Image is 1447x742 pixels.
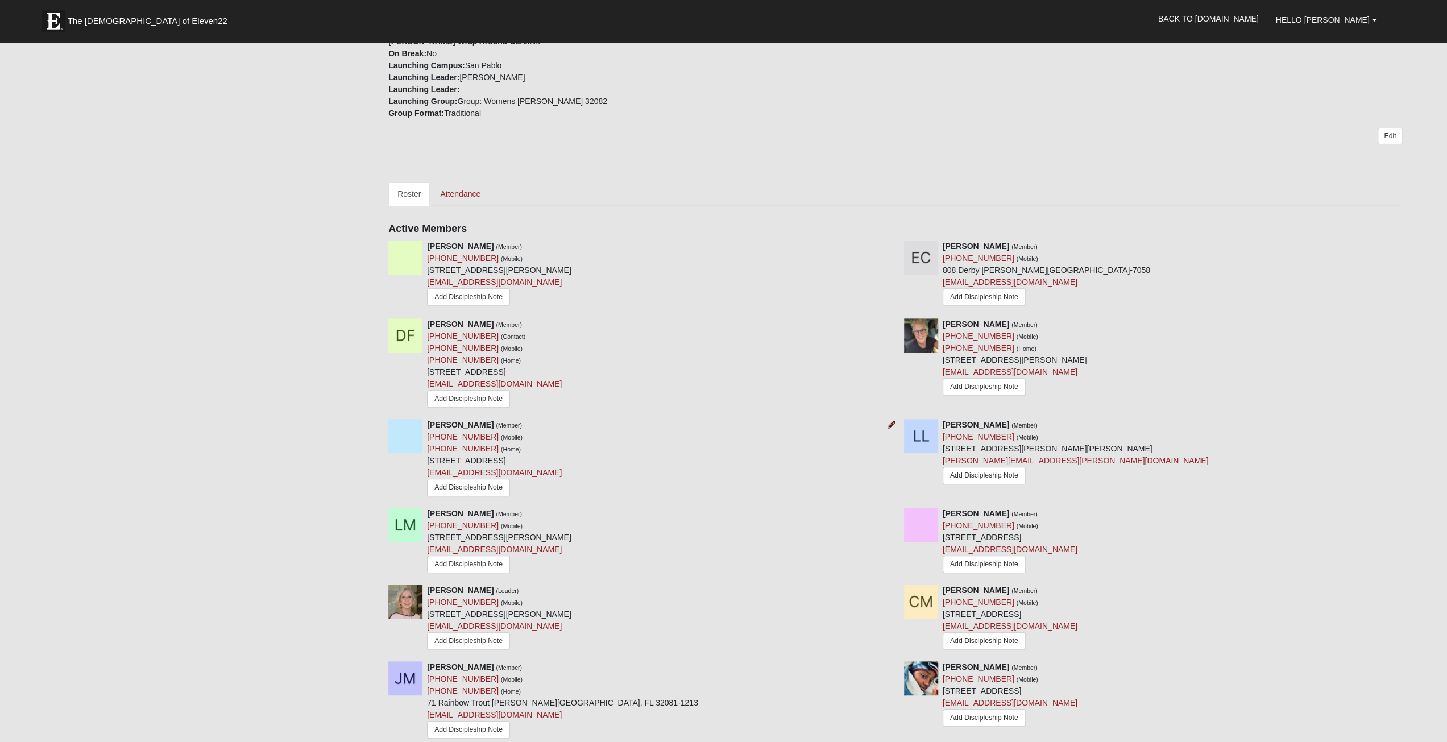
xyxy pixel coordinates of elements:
a: [EMAIL_ADDRESS][DOMAIN_NAME] [427,277,562,287]
strong: [PERSON_NAME] [943,509,1009,518]
a: The [DEMOGRAPHIC_DATA] of Eleven22 [36,4,264,32]
strong: Launching Leader: [388,73,459,82]
strong: [PERSON_NAME] [943,320,1009,329]
strong: [PERSON_NAME] [427,662,494,671]
a: [EMAIL_ADDRESS][DOMAIN_NAME] [943,367,1077,376]
strong: On Break: [388,49,426,58]
strong: [PERSON_NAME] [943,420,1009,429]
a: Block Configuration (Alt-B) [1399,722,1419,739]
h4: Active Members [388,223,1402,235]
small: (Mobile) [501,434,523,441]
div: [STREET_ADDRESS] [943,585,1077,653]
span: HTML Size: 166 KB [176,728,243,739]
small: (Mobile) [1017,434,1038,441]
small: (Mobile) [501,255,523,262]
a: Add Discipleship Note [427,390,510,408]
div: [STREET_ADDRESS][PERSON_NAME] [427,241,571,309]
small: (Mobile) [1017,676,1038,683]
a: [PHONE_NUMBER] [427,331,499,341]
strong: [PERSON_NAME] [427,509,494,518]
div: [STREET_ADDRESS] [943,508,1077,576]
a: Add Discipleship Note [943,556,1026,573]
a: Back to [DOMAIN_NAME] [1150,5,1267,33]
a: Page Properties (Alt+P) [1419,722,1440,739]
small: (Member) [496,243,522,250]
strong: Launching Campus: [388,61,465,70]
small: (Member) [1011,664,1038,671]
small: (Member) [496,321,522,328]
a: [EMAIL_ADDRESS][DOMAIN_NAME] [427,468,562,477]
a: [PHONE_NUMBER] [427,343,499,353]
small: (Member) [1011,422,1038,429]
div: [STREET_ADDRESS] [427,419,562,499]
a: Add Discipleship Note [427,556,510,573]
a: [PHONE_NUMBER] [427,254,499,263]
img: Eleven22 logo [42,10,65,32]
div: [STREET_ADDRESS][PERSON_NAME][PERSON_NAME] [943,419,1209,490]
small: (Contact) [501,333,525,340]
a: [PHONE_NUMBER] [427,674,499,683]
strong: Launching Group: [388,97,457,106]
a: [EMAIL_ADDRESS][DOMAIN_NAME] [427,379,562,388]
a: [PHONE_NUMBER] [427,598,499,607]
a: Edit [1378,128,1402,144]
a: Add Discipleship Note [943,632,1026,650]
a: Roster [388,182,430,206]
a: [PHONE_NUMBER] [943,521,1014,530]
span: Hello [PERSON_NAME] [1276,15,1370,24]
a: [PHONE_NUMBER] [427,686,499,695]
small: (Member) [496,422,522,429]
strong: Launching Leader: [388,85,459,94]
strong: [PERSON_NAME] [943,586,1009,595]
small: (Mobile) [501,345,523,352]
strong: [PERSON_NAME] [427,242,494,251]
strong: [PERSON_NAME] [427,420,494,429]
small: (Member) [496,664,522,671]
div: [STREET_ADDRESS] [943,661,1077,729]
small: (Home) [501,446,521,453]
small: (Mobile) [1017,333,1038,340]
a: [PHONE_NUMBER] [943,432,1014,441]
a: [EMAIL_ADDRESS][DOMAIN_NAME] [943,545,1077,554]
strong: Group Format: [388,109,444,118]
small: (Mobile) [501,676,523,683]
small: (Member) [1011,511,1038,517]
span: The [DEMOGRAPHIC_DATA] of Eleven22 [68,15,227,27]
a: Add Discipleship Note [943,288,1026,306]
div: [STREET_ADDRESS][PERSON_NAME] [427,508,571,576]
a: [EMAIL_ADDRESS][DOMAIN_NAME] [943,277,1077,287]
small: (Member) [1011,587,1038,594]
a: [EMAIL_ADDRESS][DOMAIN_NAME] [943,621,1077,631]
a: [EMAIL_ADDRESS][DOMAIN_NAME] [427,545,562,554]
a: Attendance [431,182,490,206]
div: 808 Derby [PERSON_NAME][GEOGRAPHIC_DATA]-7058 [943,241,1150,310]
a: [PHONE_NUMBER] [943,598,1014,607]
strong: [PERSON_NAME] [427,320,494,329]
a: [PHONE_NUMBER] [943,331,1014,341]
strong: [PERSON_NAME] [427,586,494,595]
a: [PHONE_NUMBER] [943,674,1014,683]
a: Add Discipleship Note [427,632,510,650]
small: (Member) [1011,321,1038,328]
a: Add Discipleship Note [943,709,1026,727]
a: Page Load Time: 0.82s [11,729,81,737]
a: [PHONE_NUMBER] [943,343,1014,353]
a: [EMAIL_ADDRESS][DOMAIN_NAME] [427,710,562,719]
a: [PHONE_NUMBER] [427,444,499,453]
small: (Mobile) [501,523,523,529]
a: [EMAIL_ADDRESS][DOMAIN_NAME] [943,698,1077,707]
a: [PHONE_NUMBER] [427,521,499,530]
a: [PHONE_NUMBER] [427,432,499,441]
small: (Home) [501,357,521,364]
a: Web cache enabled [251,727,258,739]
div: [STREET_ADDRESS][PERSON_NAME] [943,318,1087,399]
small: (Member) [496,511,522,517]
a: Add Discipleship Note [427,288,510,306]
a: Add Discipleship Note [943,378,1026,396]
a: [PHONE_NUMBER] [943,254,1014,263]
small: (Home) [501,688,521,695]
div: [STREET_ADDRESS][PERSON_NAME] [427,585,571,653]
a: Hello [PERSON_NAME] [1267,6,1386,34]
a: [EMAIL_ADDRESS][DOMAIN_NAME] [427,621,562,631]
small: (Mobile) [501,599,523,606]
